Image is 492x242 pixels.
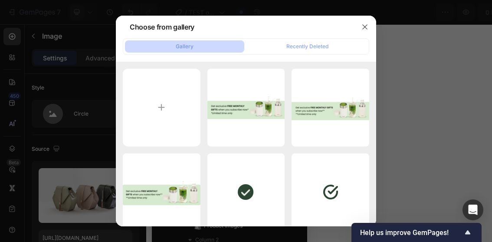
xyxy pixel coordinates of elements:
[207,96,285,119] img: image
[123,173,200,211] img: image
[360,227,473,238] button: Show survey - Help us improve GemPages!
[286,43,328,50] div: Recently Deleted
[176,43,194,50] div: Gallery
[130,22,194,32] div: Choose from gallery
[248,40,367,53] button: Recently Deleted
[238,184,254,200] img: image
[292,90,369,125] img: image
[323,184,338,200] img: image
[462,199,483,220] div: Open Intercom Messenger
[125,40,244,53] button: Gallery
[360,229,462,237] span: Help us improve GemPages!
